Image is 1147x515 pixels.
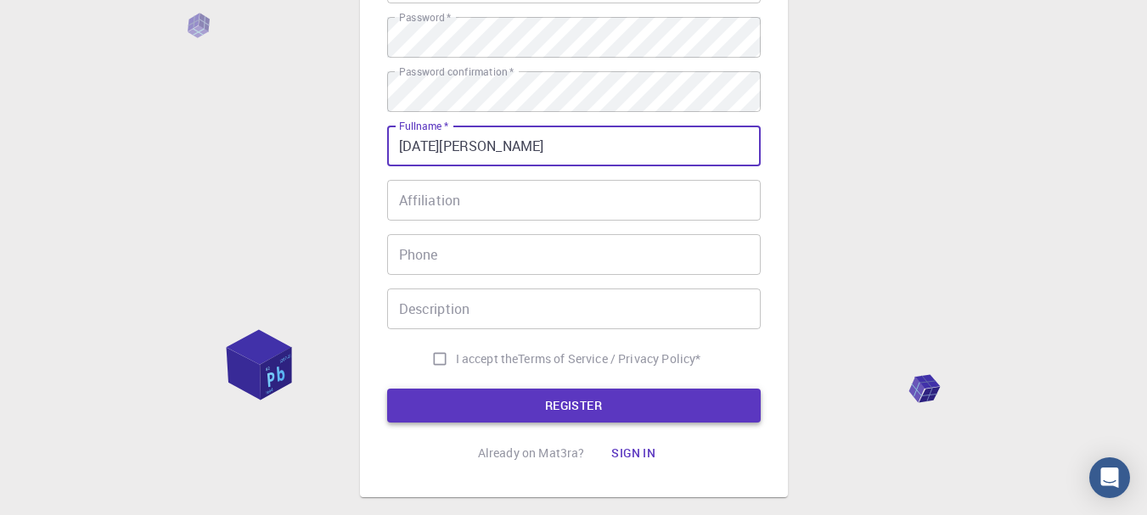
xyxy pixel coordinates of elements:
[399,119,448,133] label: Fullname
[456,350,519,367] span: I accept the
[387,389,761,423] button: REGISTER
[598,436,669,470] button: Sign in
[478,445,585,462] p: Already on Mat3ra?
[518,350,700,367] a: Terms of Service / Privacy Policy*
[1089,457,1130,498] div: Open Intercom Messenger
[518,350,700,367] p: Terms of Service / Privacy Policy *
[399,64,514,79] label: Password confirmation
[399,10,451,25] label: Password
